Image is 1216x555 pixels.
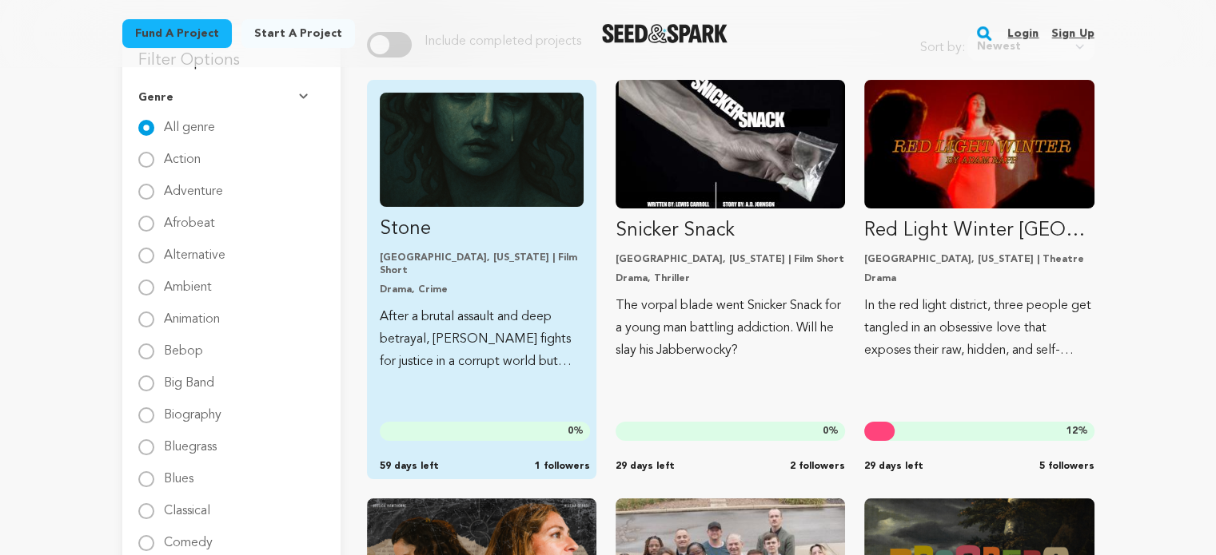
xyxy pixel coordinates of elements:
[380,93,584,373] a: Fund Stone
[164,428,217,454] label: Bluegrass
[602,24,728,43] img: Seed&Spark Logo Dark Mode
[1066,426,1078,436] span: 12
[864,253,1094,266] p: [GEOGRAPHIC_DATA], [US_STATE] | Theatre
[138,89,173,105] span: Genre
[616,272,845,285] p: Drama, Thriller
[164,204,215,230] label: Afrobeat
[1007,21,1039,46] a: Login
[616,253,845,266] p: [GEOGRAPHIC_DATA], [US_STATE] | Film Short
[380,216,584,242] p: Stone
[823,425,839,438] span: %
[164,460,193,486] label: Blues
[164,396,221,422] label: Biography
[164,172,223,198] label: Adventure
[864,295,1094,362] p: In the red light district, three people get tangled in an obsessive love that exposes their raw, ...
[164,364,214,390] label: Big Band
[568,425,584,438] span: %
[602,24,728,43] a: Seed&Spark Homepage
[864,218,1094,244] p: Red Light Winter [GEOGRAPHIC_DATA]
[380,252,584,277] p: [GEOGRAPHIC_DATA], [US_STATE] | Film Short
[164,300,220,326] label: Animation
[164,524,213,549] label: Comedy
[380,306,584,373] p: After a brutal assault and deep betrayal, [PERSON_NAME] fights for justice in a corrupt world but...
[616,80,845,362] a: Fund Snicker Snack
[864,80,1094,362] a: Fund Red Light Winter Los Angeles
[241,19,355,48] a: Start a project
[864,460,923,473] span: 29 days left
[138,77,325,118] button: Genre
[164,236,225,262] label: Alternative
[1039,460,1094,473] span: 5 followers
[164,109,215,134] label: All genre
[790,460,845,473] span: 2 followers
[1051,21,1094,46] a: Sign up
[535,460,590,473] span: 1 followers
[164,332,203,358] label: Bebop
[164,268,212,294] label: Ambient
[823,426,828,436] span: 0
[122,19,232,48] a: Fund a project
[616,295,845,362] p: The vorpal blade went Snicker Snack for a young man battling addiction. Will he slay his Jabberwo...
[380,283,584,296] p: Drama, Crime
[864,272,1094,285] p: Drama
[380,460,439,473] span: 59 days left
[164,492,210,517] label: Classical
[616,460,675,473] span: 29 days left
[1066,425,1088,438] span: %
[616,218,845,244] p: Snicker Snack
[164,141,201,166] label: Action
[299,93,312,101] img: Seed&Spark Arrow Down Icon
[568,426,573,436] span: 0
